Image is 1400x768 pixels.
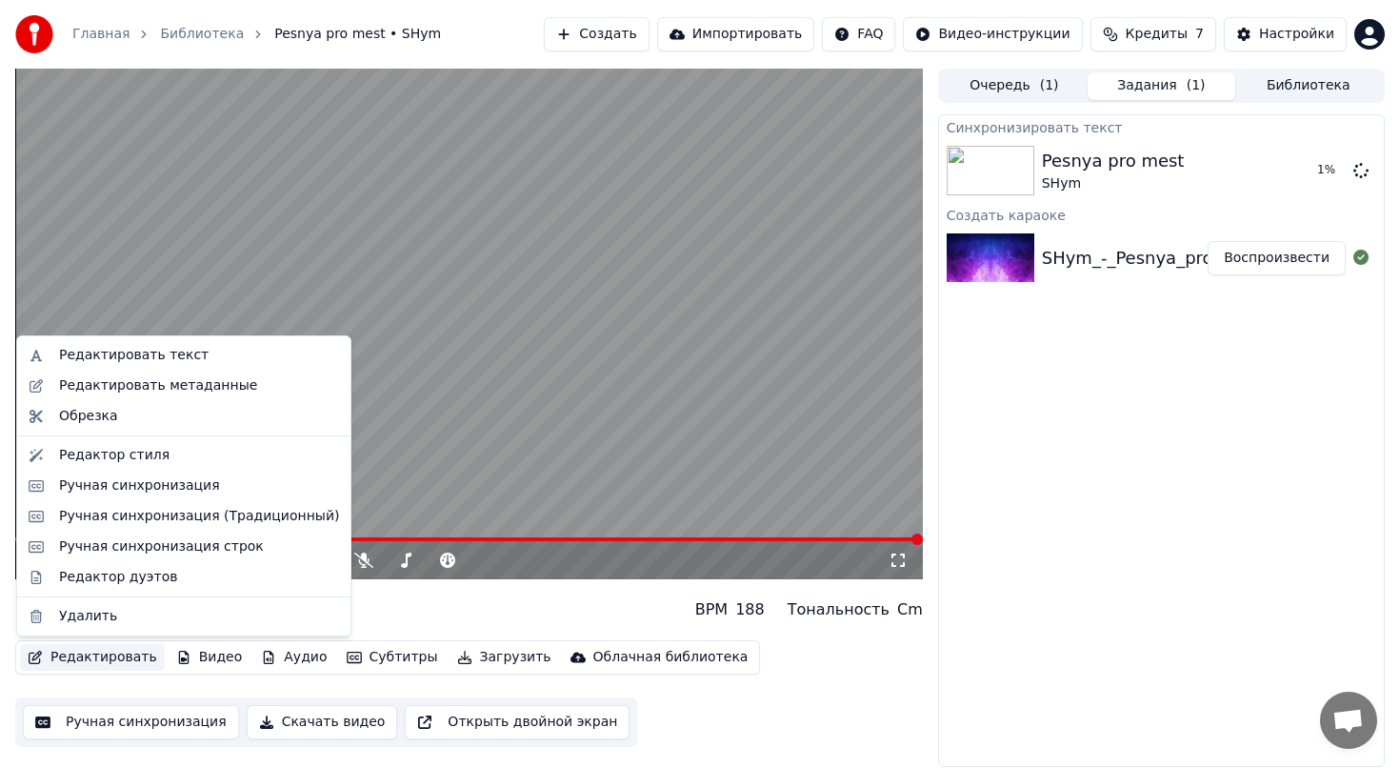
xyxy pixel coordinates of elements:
button: Загрузить [450,644,559,671]
button: Настройки [1224,17,1347,51]
div: Ручная синхронизация (Традиционный) [59,507,339,526]
button: Воспроизвести [1208,241,1346,275]
button: Импортировать [657,17,815,51]
button: Задания [1088,72,1234,100]
span: 7 [1195,25,1204,44]
button: Ручная синхронизация [23,705,239,739]
div: Pesnya pro mest [1042,148,1185,174]
div: Ручная синхронизация [59,476,220,495]
button: Видео-инструкции [903,17,1082,51]
button: Скачать видео [247,705,398,739]
div: Обрезка [59,407,118,426]
div: Cm [897,598,923,621]
div: Настройки [1259,25,1334,44]
div: Синхронизировать текст [939,115,1384,138]
div: Тональность [788,598,890,621]
nav: breadcrumb [72,25,441,44]
div: Удалить [59,607,117,626]
div: Облачная библиотека [593,648,749,667]
button: Субтитры [339,644,446,671]
div: SHym [15,614,173,633]
span: Кредиты [1126,25,1188,44]
div: BPM [695,598,728,621]
span: Pesnya pro mest • SHym [274,25,441,44]
button: Аудио [253,644,334,671]
div: Ручная синхронизация строк [59,537,264,556]
div: Редактор стиля [59,446,170,465]
button: Видео [169,644,250,671]
button: Создать [544,17,649,51]
div: Редактировать текст [59,346,209,365]
button: Редактировать [20,644,165,671]
div: 1 % [1317,163,1346,178]
div: Редактировать метаданные [59,376,257,395]
div: Pesnya pro mest [15,587,173,614]
div: SHym [1042,174,1185,193]
a: Библиотека [160,25,244,44]
button: Кредиты7 [1090,17,1216,51]
div: Открытый чат [1320,692,1377,749]
div: 188 [735,598,765,621]
button: Открыть двойной экран [405,705,630,739]
button: Библиотека [1235,72,1382,100]
span: ( 1 ) [1040,76,1059,95]
span: ( 1 ) [1187,76,1206,95]
button: Очередь [941,72,1088,100]
img: youka [15,15,53,53]
div: Создать караоке [939,203,1384,226]
a: Главная [72,25,130,44]
div: Редактор дуэтов [59,568,177,587]
button: FAQ [822,17,895,51]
